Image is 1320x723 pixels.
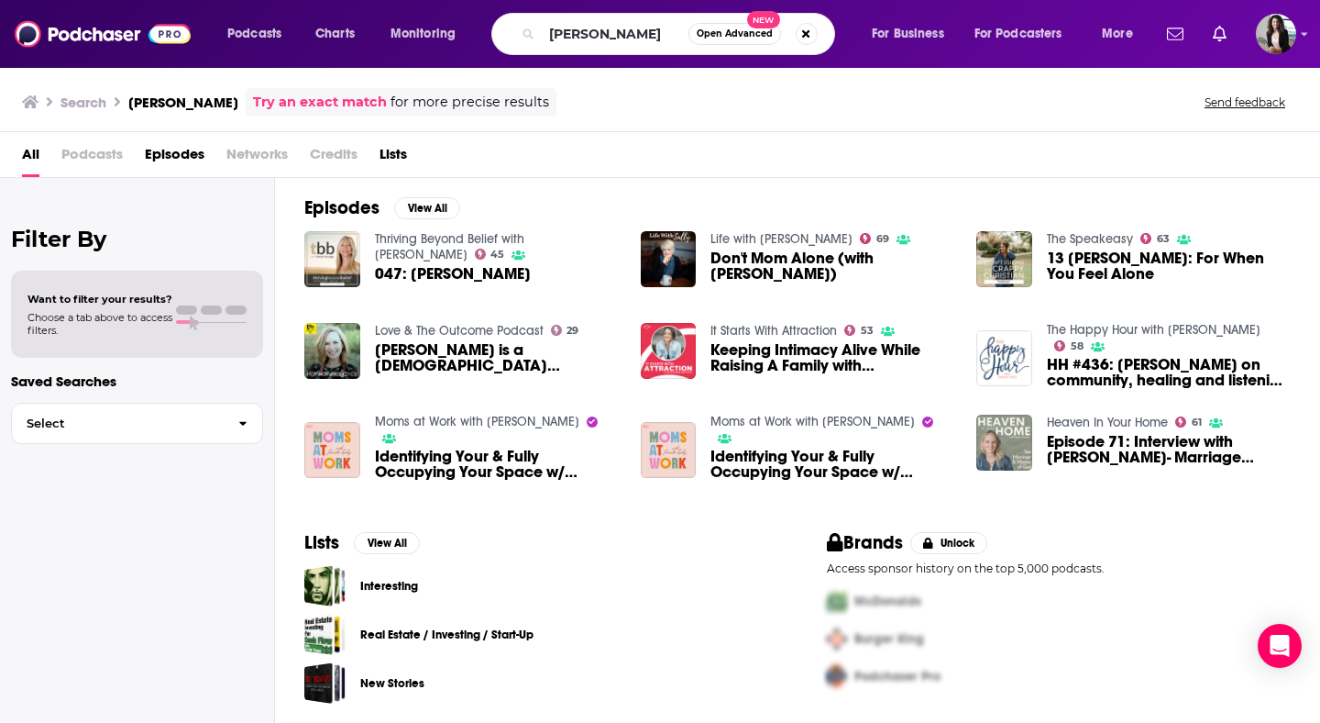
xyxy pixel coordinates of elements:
a: Heather MacFayden is a God Centered Mom [375,342,619,373]
a: The Speakeasy [1047,231,1133,247]
span: Keeping Intimacy Alive While Raising A Family with [PERSON_NAME] [710,342,954,373]
span: Real Estate / Investing / Start-Up [304,614,346,655]
a: The Happy Hour with Jamie Ivey [1047,322,1260,338]
span: Lists [379,139,407,177]
button: open menu [1089,19,1156,49]
a: Thriving Beyond Belief with Cheryl Scruggs [375,231,524,262]
a: 29 [551,325,579,336]
span: Burger King [854,631,924,647]
span: Choose a tab above to access filters. [27,311,172,337]
span: 29 [566,327,578,335]
img: Keeping Intimacy Alive While Raising A Family with Heather MacFayden [641,323,697,379]
a: Identifying Your & Fully Occupying Your Space w/ Heather MacFayden [710,449,954,480]
span: All [22,139,39,177]
span: 63 [1157,235,1170,243]
span: Podchaser Pro [854,669,940,684]
span: Open Advanced [697,29,773,39]
a: Interesting [360,576,418,596]
span: Podcasts [61,139,123,177]
button: open menu [214,19,305,49]
h2: Filter By [11,226,263,252]
img: Episode 71: Interview with Heather MacFadyen- Marriage Connection and Talking to Kids about Their... [976,415,1032,471]
a: HH #436: Heather Macfayden on community, healing and listening to the Holy Spirit [1047,357,1291,388]
a: 58 [1054,340,1083,351]
a: 047: Heather MacFayden [375,266,531,282]
img: First Pro Logo [819,583,854,620]
span: Episode 71: Interview with [PERSON_NAME]- Marriage Connection and Talking to Kids about Their Bodies [1047,434,1291,465]
a: Life with Sally [710,231,852,247]
button: open menu [962,19,1089,49]
a: New Stories [304,662,346,704]
span: For Business [872,21,944,47]
span: [PERSON_NAME] is a [DEMOGRAPHIC_DATA] Centered Mom [375,342,619,373]
a: 53 [844,325,874,336]
input: Search podcasts, credits, & more... [542,19,688,49]
span: Select [12,417,224,429]
span: McDonalds [854,594,921,609]
a: Don't Mom Alone (with Heather MacFayden) [710,250,954,282]
span: 69 [876,235,889,243]
button: Unlock [910,532,988,554]
div: Open Intercom Messenger [1258,624,1302,668]
a: Show notifications dropdown [1205,18,1234,50]
a: EpisodesView All [304,196,460,219]
a: Interesting [304,565,346,606]
a: 45 [475,249,505,260]
a: Show notifications dropdown [1160,18,1191,50]
p: Access sponsor history on the top 5,000 podcasts. [827,562,1291,575]
span: Monitoring [390,21,456,47]
span: 047: [PERSON_NAME] [375,266,531,282]
img: Don't Mom Alone (with Heather MacFayden) [641,231,697,287]
p: Saved Searches [11,373,263,390]
h2: Brands [827,531,903,554]
span: for more precise results [390,92,549,113]
img: 13 Heather MacFayden: For When You Feel Alone [976,231,1032,287]
h3: Search [60,94,106,111]
button: Send feedback [1199,95,1291,110]
img: Second Pro Logo [819,620,854,658]
a: Identifying Your & Fully Occupying Your Space w/ Heather MacFayden [375,449,619,480]
a: Episodes [145,139,204,177]
h2: Episodes [304,196,379,219]
img: Third Pro Logo [819,658,854,695]
span: Charts [315,21,355,47]
a: Keeping Intimacy Alive While Raising A Family with Heather MacFayden [710,342,954,373]
button: View All [394,197,460,219]
span: 45 [490,250,504,259]
span: Networks [226,139,288,177]
span: Identifying Your & Fully Occupying Your Space w/ [PERSON_NAME] [375,449,619,480]
img: Identifying Your & Fully Occupying Your Space w/ Heather MacFayden [641,422,697,478]
span: More [1102,21,1133,47]
span: Want to filter your results? [27,293,172,306]
a: 63 [1140,233,1170,244]
span: Podcasts [227,21,281,47]
span: For Podcasters [974,21,1062,47]
button: open menu [859,19,967,49]
a: Charts [303,19,366,49]
img: Podchaser - Follow, Share and Rate Podcasts [15,17,191,51]
button: Open AdvancedNew [688,23,781,45]
img: Heather MacFayden is a God Centered Mom [304,323,360,379]
span: Identifying Your & Fully Occupying Your Space w/ [PERSON_NAME] [710,449,954,480]
button: View All [354,532,420,554]
img: Identifying Your & Fully Occupying Your Space w/ Heather MacFayden [304,422,360,478]
span: New [747,11,780,28]
button: open menu [378,19,479,49]
img: HH #436: Heather Macfayden on community, healing and listening to the Holy Spirit [976,330,1032,386]
a: ListsView All [304,531,420,554]
a: Try an exact match [253,92,387,113]
a: New Stories [360,673,424,694]
a: Real Estate / Investing / Start-Up [360,625,533,645]
a: Episode 71: Interview with Heather MacFadyen- Marriage Connection and Talking to Kids about Their... [1047,434,1291,465]
span: HH #436: [PERSON_NAME] on community, healing and listening to the Holy Spirit [1047,357,1291,388]
div: Search podcasts, credits, & more... [509,13,852,55]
